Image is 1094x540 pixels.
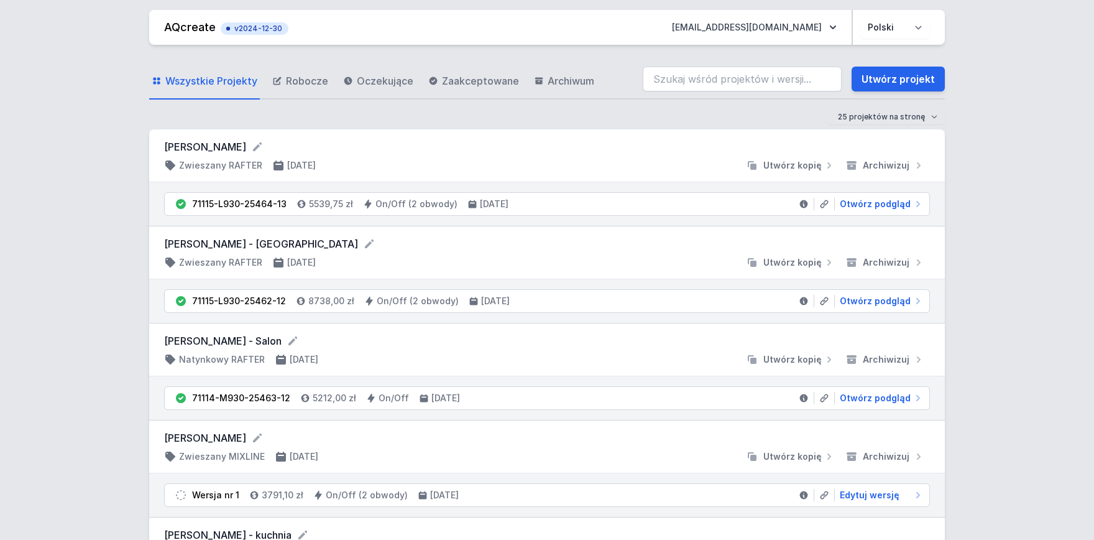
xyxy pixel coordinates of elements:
[363,238,375,250] button: Edytuj nazwę projektu
[863,159,909,172] span: Archiwizuj
[481,295,510,307] h4: [DATE]
[313,392,356,404] h4: 5212,00 zł
[852,67,945,91] a: Utwórz projekt
[290,353,318,366] h4: [DATE]
[840,198,911,210] span: Otwórz podgląd
[835,198,924,210] a: Otwórz podgląd
[643,67,842,91] input: Szukaj wśród projektów i wersji...
[179,256,262,269] h4: Zwieszany RAFTER
[270,63,331,100] a: Robocze
[531,63,597,100] a: Archiwum
[192,489,239,501] div: Wersja nr 1
[480,198,508,210] h4: [DATE]
[164,333,930,348] form: [PERSON_NAME] - Salon
[164,236,930,251] form: [PERSON_NAME] - [GEOGRAPHIC_DATA]
[179,159,262,172] h4: Zwieszany RAFTER
[863,256,909,269] span: Archiwizuj
[763,159,822,172] span: Utwórz kopię
[290,450,318,463] h4: [DATE]
[251,141,264,153] button: Edytuj nazwę projektu
[179,353,265,366] h4: Natynkowy RAFTER
[763,450,822,463] span: Utwórz kopię
[835,489,924,501] a: Edytuj wersję
[840,392,911,404] span: Otwórz podgląd
[179,450,265,463] h4: Zwieszany MIXLINE
[192,198,287,210] div: 71115-L930-25464-13
[840,489,899,501] span: Edytuj wersję
[192,295,286,307] div: 71115-L930-25462-12
[287,256,316,269] h4: [DATE]
[763,353,822,366] span: Utwórz kopię
[431,392,460,404] h4: [DATE]
[326,489,408,501] h4: On/Off (2 obwody)
[286,73,328,88] span: Robocze
[741,450,840,463] button: Utwórz kopię
[227,24,282,34] span: v2024-12-30
[442,73,519,88] span: Zaakceptowane
[426,63,522,100] a: Zaakceptowane
[149,63,260,100] a: Wszystkie Projekty
[251,432,264,444] button: Edytuj nazwę projektu
[430,489,459,501] h4: [DATE]
[164,139,930,154] form: [PERSON_NAME]
[221,20,288,35] button: v2024-12-30
[357,73,413,88] span: Oczekujące
[287,159,316,172] h4: [DATE]
[165,73,257,88] span: Wszystkie Projekty
[741,256,840,269] button: Utwórz kopię
[308,295,354,307] h4: 8738,00 zł
[164,21,216,34] a: AQcreate
[840,295,911,307] span: Otwórz podgląd
[835,392,924,404] a: Otwórz podgląd
[863,450,909,463] span: Archiwizuj
[763,256,822,269] span: Utwórz kopię
[375,198,457,210] h4: On/Off (2 obwody)
[860,16,930,39] select: Wybierz język
[840,450,930,463] button: Archiwizuj
[741,159,840,172] button: Utwórz kopię
[548,73,594,88] span: Archiwum
[741,353,840,366] button: Utwórz kopię
[262,489,303,501] h4: 3791,10 zł
[341,63,416,100] a: Oczekujące
[835,295,924,307] a: Otwórz podgląd
[863,353,909,366] span: Archiwizuj
[287,335,299,347] button: Edytuj nazwę projektu
[840,353,930,366] button: Archiwizuj
[840,256,930,269] button: Archiwizuj
[379,392,409,404] h4: On/Off
[164,431,930,445] form: [PERSON_NAME]
[840,159,930,172] button: Archiwizuj
[309,198,353,210] h4: 5539,75 zł
[192,392,290,404] div: 71114-M930-25463-12
[662,16,847,39] button: [EMAIL_ADDRESS][DOMAIN_NAME]
[175,489,187,501] img: draft.svg
[377,295,459,307] h4: On/Off (2 obwody)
